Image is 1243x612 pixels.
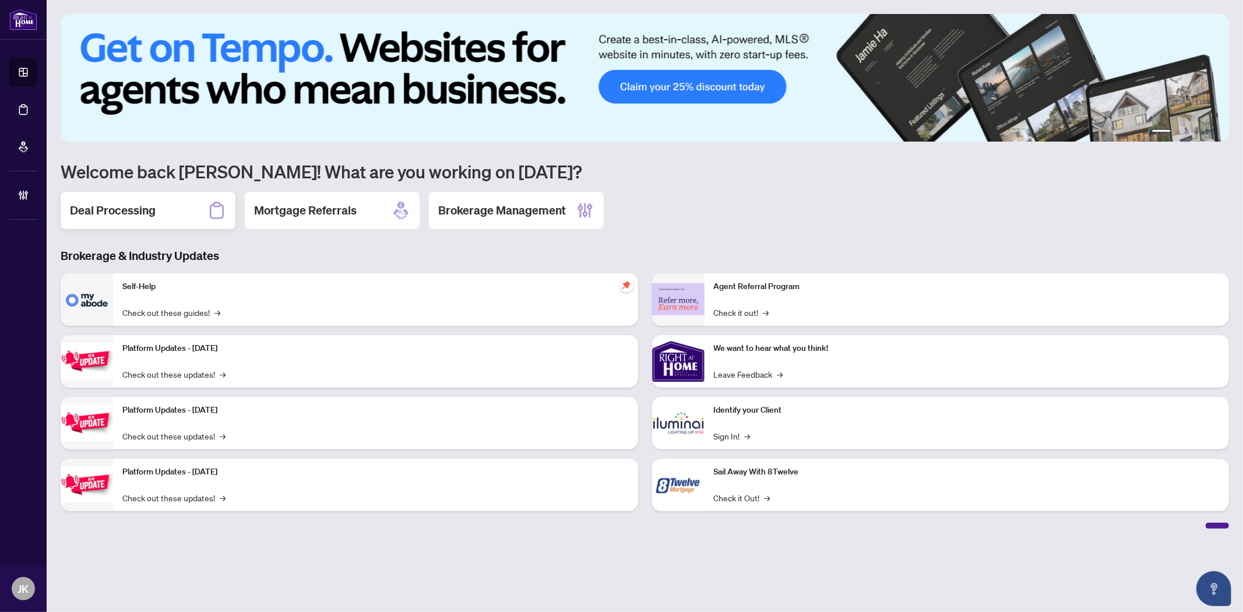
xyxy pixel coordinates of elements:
[61,466,113,503] img: Platform Updates - June 23, 2025
[714,404,1220,417] p: Identify your Client
[254,202,357,219] h2: Mortgage Referrals
[714,430,751,442] a: Sign In!→
[619,278,633,292] span: pushpin
[220,491,226,504] span: →
[122,466,629,479] p: Platform Updates - [DATE]
[1196,571,1231,606] button: Open asap
[122,280,629,293] p: Self-Help
[61,405,113,441] img: Platform Updates - July 8, 2025
[1185,130,1189,135] button: 3
[214,306,220,319] span: →
[1175,130,1180,135] button: 2
[61,14,1229,142] img: Slide 0
[714,306,769,319] a: Check it out!→
[714,368,783,381] a: Leave Feedback→
[745,430,751,442] span: →
[652,335,705,388] img: We want to hear what you think!
[61,273,113,326] img: Self-Help
[652,283,705,315] img: Agent Referral Program
[1152,130,1171,135] button: 1
[18,581,29,597] span: JK
[70,202,156,219] h2: Deal Processing
[61,248,1229,264] h3: Brokerage & Industry Updates
[122,342,629,355] p: Platform Updates - [DATE]
[1203,130,1208,135] button: 5
[714,466,1220,479] p: Sail Away With 8Twelve
[1213,130,1217,135] button: 6
[652,397,705,449] img: Identify your Client
[9,9,37,30] img: logo
[652,459,705,511] img: Sail Away With 8Twelve
[220,368,226,381] span: →
[714,491,770,504] a: Check it Out!→
[714,342,1220,355] p: We want to hear what you think!
[1194,130,1199,135] button: 4
[765,491,770,504] span: →
[122,404,629,417] p: Platform Updates - [DATE]
[438,202,566,219] h2: Brokerage Management
[122,368,226,381] a: Check out these updates!→
[122,430,226,442] a: Check out these updates!→
[122,306,220,319] a: Check out these guides!→
[61,160,1229,182] h1: Welcome back [PERSON_NAME]! What are you working on [DATE]?
[777,368,783,381] span: →
[714,280,1220,293] p: Agent Referral Program
[763,306,769,319] span: →
[220,430,226,442] span: →
[61,343,113,379] img: Platform Updates - July 21, 2025
[122,491,226,504] a: Check out these updates!→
